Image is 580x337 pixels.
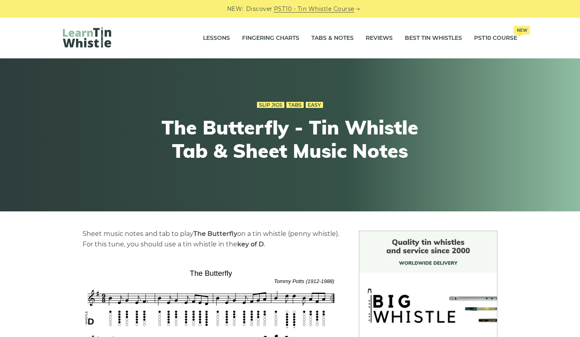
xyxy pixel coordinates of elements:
a: Tabs & Notes [311,28,354,48]
a: PST10 CourseNew [474,28,517,48]
a: Reviews [366,28,393,48]
a: Slip Jigs [257,102,284,108]
a: Lessons [203,28,230,48]
h1: The Butterfly - Tin Whistle Tab & Sheet Music Notes [142,116,438,162]
a: Easy [306,102,323,108]
strong: The Butterfly [193,230,237,238]
span: New [514,26,530,35]
a: Best Tin Whistles [405,28,462,48]
strong: key of D [237,240,264,248]
a: Tabs [286,102,304,108]
img: LearnTinWhistle.com [63,27,111,48]
p: Sheet music notes and tab to play on a tin whistle (penny whistle). For this tune, you should use... [83,229,340,250]
a: Fingering Charts [242,28,299,48]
